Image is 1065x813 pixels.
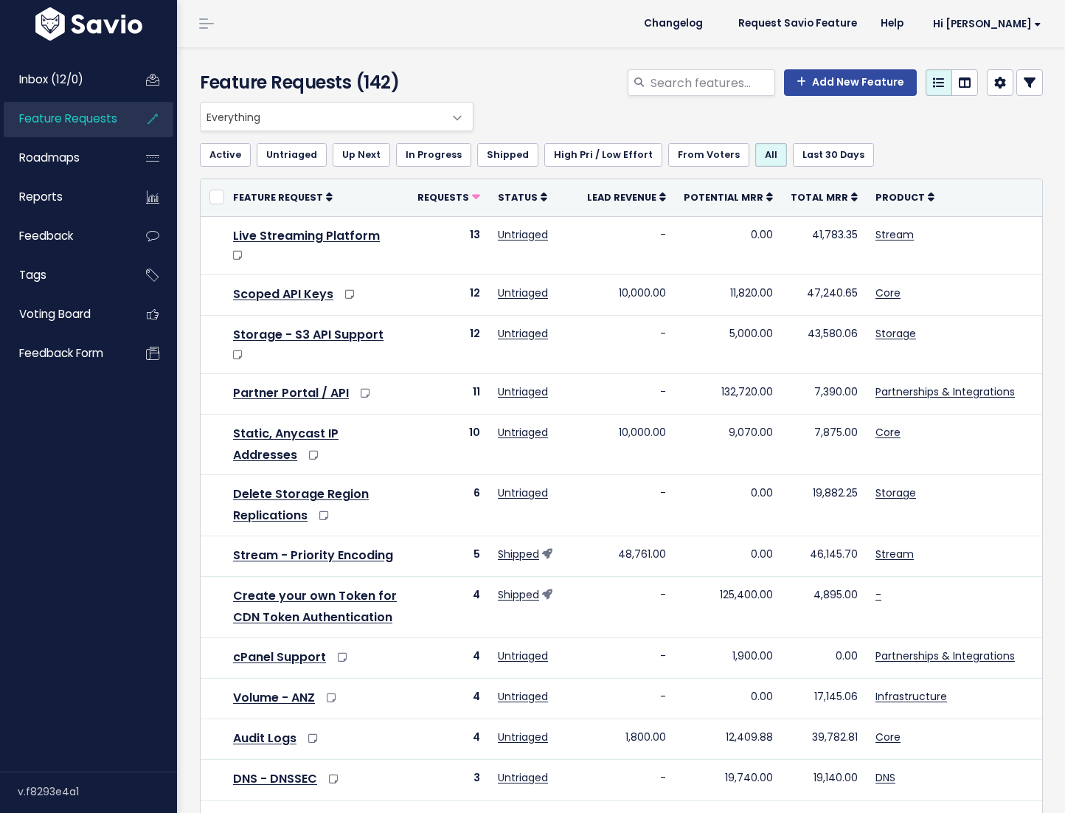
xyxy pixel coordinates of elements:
[233,547,393,564] a: Stream - Priority Encoding
[233,689,315,706] a: Volume - ANZ
[544,143,662,167] a: High Pri / Low Effort
[684,191,763,204] span: Potential MRR
[875,770,895,785] a: DNS
[578,637,675,678] td: -
[409,274,489,315] td: 12
[19,306,91,322] span: Voting Board
[409,475,489,536] td: 6
[578,760,675,800] td: -
[782,216,867,274] td: 41,783.35
[409,679,489,719] td: 4
[782,637,867,678] td: 0.00
[675,679,782,719] td: 0.00
[675,637,782,678] td: 1,900.00
[915,13,1053,35] a: Hi [PERSON_NAME]
[409,315,489,373] td: 12
[4,180,122,214] a: Reports
[755,143,787,167] a: All
[409,414,489,475] td: 10
[498,648,548,663] a: Untriaged
[875,191,925,204] span: Product
[578,719,675,760] td: 1,800.00
[409,760,489,800] td: 3
[32,7,146,41] img: logo-white.9d6f32f41409.svg
[675,719,782,760] td: 12,409.88
[498,547,539,561] a: Shipped
[875,425,901,440] a: Core
[578,274,675,315] td: 10,000.00
[233,384,349,401] a: Partner Portal / API
[793,143,874,167] a: Last 30 Days
[578,216,675,274] td: -
[875,730,901,744] a: Core
[875,286,901,300] a: Core
[233,227,380,244] a: Live Streaming Platform
[675,577,782,638] td: 125,400.00
[791,190,858,204] a: Total MRR
[409,577,489,638] td: 4
[782,679,867,719] td: 17,145.06
[578,536,675,577] td: 48,761.00
[782,760,867,800] td: 19,140.00
[409,536,489,577] td: 5
[233,286,333,302] a: Scoped API Keys
[782,475,867,536] td: 19,882.25
[4,258,122,292] a: Tags
[4,297,122,331] a: Voting Board
[578,475,675,536] td: -
[498,286,548,300] a: Untriaged
[875,648,1015,663] a: Partnerships & Integrations
[4,336,122,370] a: Feedback form
[875,190,934,204] a: Product
[869,13,915,35] a: Help
[875,227,914,242] a: Stream
[875,326,916,341] a: Storage
[791,191,848,204] span: Total MRR
[233,770,317,787] a: DNS - DNSSEC
[409,373,489,414] td: 11
[19,189,63,204] span: Reports
[333,143,390,167] a: Up Next
[4,219,122,253] a: Feedback
[675,536,782,577] td: 0.00
[4,63,122,97] a: Inbox (12/0)
[875,587,881,602] a: -
[233,730,296,747] a: Audit Logs
[201,103,443,131] span: Everything
[233,191,323,204] span: Feature Request
[409,216,489,274] td: 13
[409,637,489,678] td: 4
[684,190,773,204] a: Potential MRR
[649,69,775,96] input: Search features...
[675,216,782,274] td: 0.00
[782,719,867,760] td: 39,782.81
[587,190,666,204] a: Lead Revenue
[578,315,675,373] td: -
[477,143,538,167] a: Shipped
[875,689,947,704] a: Infrastructure
[668,143,749,167] a: From Voters
[587,191,656,204] span: Lead Revenue
[18,772,177,811] div: v.f8293e4a1
[4,102,122,136] a: Feature Requests
[782,536,867,577] td: 46,145.70
[782,373,867,414] td: 7,390.00
[498,689,548,704] a: Untriaged
[675,414,782,475] td: 9,070.00
[233,425,339,463] a: Static, Anycast IP Addresses
[233,326,384,343] a: Storage - S3 API Support
[19,267,46,283] span: Tags
[498,190,547,204] a: Status
[498,425,548,440] a: Untriaged
[200,69,466,96] h4: Feature Requests (142)
[417,191,469,204] span: Requests
[498,227,548,242] a: Untriaged
[675,760,782,800] td: 19,740.00
[933,18,1041,30] span: Hi [PERSON_NAME]
[578,414,675,475] td: 10,000.00
[675,373,782,414] td: 132,720.00
[498,485,548,500] a: Untriaged
[417,190,480,204] a: Requests
[200,102,473,131] span: Everything
[675,475,782,536] td: 0.00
